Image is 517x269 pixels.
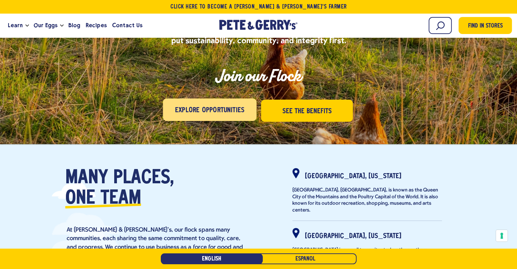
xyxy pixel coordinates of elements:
span: Explore Opportunities [175,105,244,116]
span: See the Benefits [282,106,332,117]
button: Open the dropdown menu for Learn [25,24,29,27]
a: See the Benefits [261,100,353,122]
span: Our Eggs [34,21,57,30]
p: At [PERSON_NAME] & [PERSON_NAME]'s, our flock spans many communities, each sharing the same commi... [67,226,243,269]
input: Search [429,17,452,34]
span: team [101,188,141,209]
a: Explore Opportunities [163,99,257,121]
span: Blog [68,21,80,30]
span: Find in Stores [468,22,503,31]
h2: Join our Flock [122,66,394,86]
a: Contact Us [109,16,145,35]
a: Learn [5,16,25,35]
p: [GEOGRAPHIC_DATA], [GEOGRAPHIC_DATA], is known as the Queen City of the Mountains and the Poultry... [292,187,442,214]
button: Your consent preferences for tracking technologies [496,230,507,241]
a: Blog [66,16,83,35]
span: places, [114,168,174,188]
a: Español [255,253,357,264]
a: English [161,253,263,264]
span: Recipes [86,21,106,30]
button: Open the dropdown menu for Our Eggs [60,24,64,27]
a: Our Eggs [31,16,60,35]
strong: [GEOGRAPHIC_DATA], [US_STATE] [305,173,401,180]
a: Recipes [83,16,109,35]
span: Many [65,168,108,188]
a: Find in Stores [459,17,512,34]
span: one [65,188,95,209]
span: Contact Us [112,21,142,30]
span: Learn [8,21,23,30]
strong: [GEOGRAPHIC_DATA], [US_STATE] [305,233,401,239]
